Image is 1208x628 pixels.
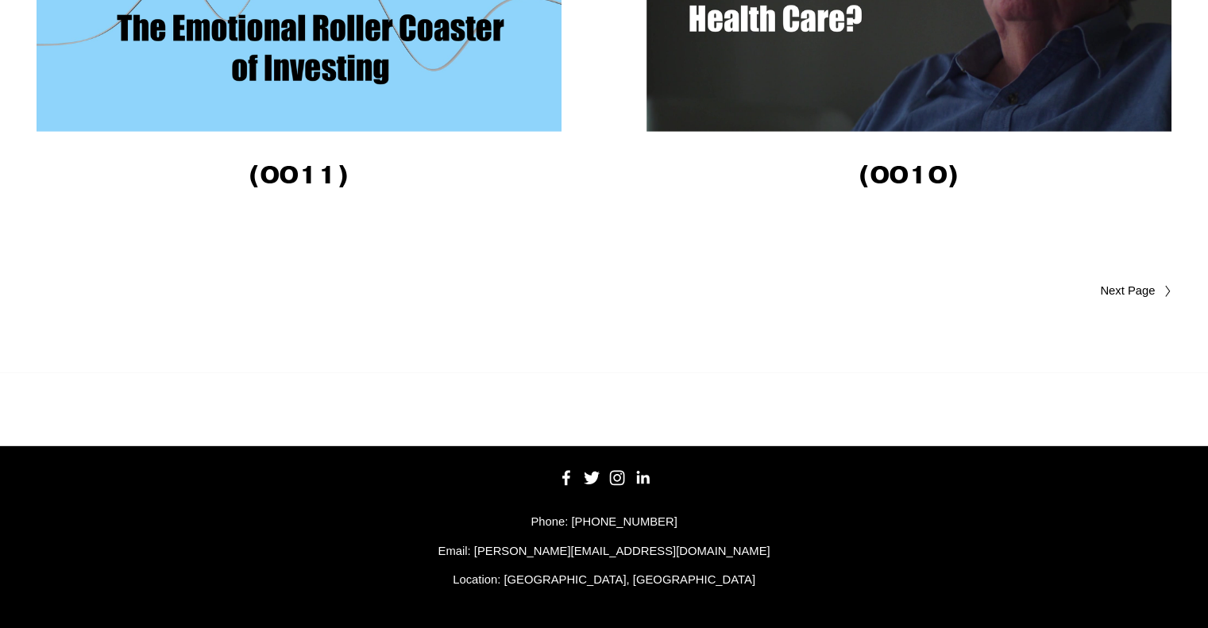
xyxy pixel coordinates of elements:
[37,542,1172,561] p: Email: [PERSON_NAME][EMAIL_ADDRESS][DOMAIN_NAME]
[635,470,650,486] a: LinkedIn
[249,159,349,191] strong: (0011)
[558,470,574,486] a: Facebook
[859,159,959,191] strong: (0010)
[584,470,600,486] a: Twitter
[609,470,625,486] a: Instagram
[37,571,1172,590] p: Location: [GEOGRAPHIC_DATA], [GEOGRAPHIC_DATA]
[37,513,1172,532] p: Phone: [PHONE_NUMBER]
